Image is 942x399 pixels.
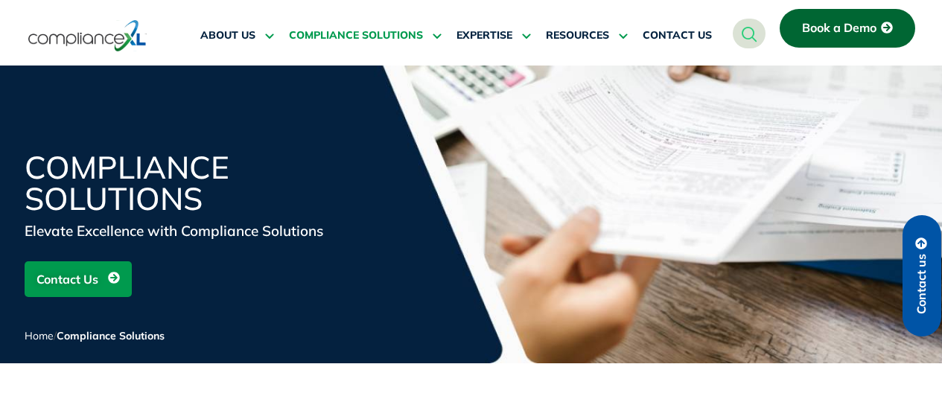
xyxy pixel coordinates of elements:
span: COMPLIANCE SOLUTIONS [289,29,423,42]
div: Elevate Excellence with Compliance Solutions [25,220,382,241]
a: Contact Us [25,261,132,297]
span: CONTACT US [643,29,712,42]
a: navsearch-button [733,19,766,48]
a: Book a Demo [780,9,915,48]
span: Book a Demo [802,22,876,35]
a: RESOURCES [546,18,628,54]
h1: Compliance Solutions [25,152,382,214]
span: Compliance Solutions [57,329,165,342]
span: ABOUT US [200,29,255,42]
span: RESOURCES [546,29,609,42]
a: Home [25,329,54,342]
span: Contact Us [36,265,98,293]
a: ABOUT US [200,18,274,54]
a: EXPERTISE [456,18,531,54]
a: COMPLIANCE SOLUTIONS [289,18,442,54]
a: CONTACT US [643,18,712,54]
a: Contact us [903,215,941,336]
span: Contact us [915,254,929,314]
span: EXPERTISE [456,29,512,42]
img: logo-one.svg [28,19,147,53]
span: / [25,329,165,342]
